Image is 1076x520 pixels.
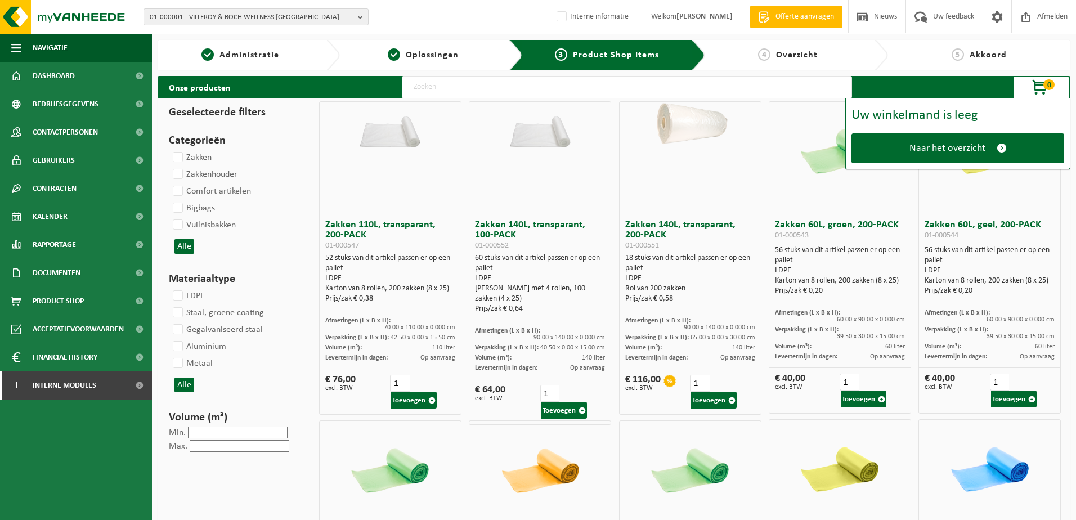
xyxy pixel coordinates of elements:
[750,6,842,28] a: Offerte aanvragen
[625,385,661,392] span: excl. BTW
[642,421,738,517] img: 01-000553
[775,310,840,316] span: Afmetingen (L x B x H):
[792,420,887,515] img: 01-000554
[171,166,237,183] label: Zakkenhouder
[33,146,75,174] span: Gebruikers
[625,317,691,324] span: Afmetingen (L x B x H):
[775,220,905,243] h3: Zakken 60L, groen, 200-PACK
[991,391,1037,407] button: Toevoegen
[885,343,905,350] span: 60 liter
[925,384,955,391] span: excl. BTW
[925,266,1055,276] div: LDPE
[1035,343,1055,350] span: 60 liter
[775,374,805,391] div: € 40,00
[925,343,961,350] span: Volume (m³):
[775,231,809,240] span: 01-000543
[325,241,359,250] span: 01-000547
[325,220,455,250] h3: Zakken 110L, transparant, 200-PACK
[342,102,438,150] img: 01-000547
[684,324,755,331] span: 90.00 x 140.00 x 0.000 cm
[987,316,1055,323] span: 60.00 x 90.00 x 0.000 cm
[625,274,755,284] div: LDPE
[925,286,1055,296] div: Prijs/zak € 0,20
[555,48,567,61] span: 3
[987,333,1055,340] span: 39.50 x 30.00 x 15.00 cm
[573,51,659,60] span: Product Shop Items
[773,11,837,23] span: Offerte aanvragen
[150,9,353,26] span: 01-000001 - VILLEROY & BOCH WELLNESS [GEOGRAPHIC_DATA]
[33,259,80,287] span: Documenten
[942,420,1038,515] img: 01-000555
[570,365,605,371] span: Op aanvraag
[1013,76,1069,98] button: 0
[169,428,186,437] label: Min.
[33,34,68,62] span: Navigatie
[174,378,194,392] button: Alle
[33,231,76,259] span: Rapportage
[171,183,251,200] label: Comfort artikelen
[475,284,605,304] div: [PERSON_NAME] met 4 rollen, 100 zakken (4 x 25)
[325,294,455,304] div: Prijs/zak € 0,38
[33,343,97,371] span: Financial History
[420,355,455,361] span: Op aanvraag
[691,334,755,341] span: 65.00 x 0.00 x 30.00 cm
[837,316,905,323] span: 60.00 x 90.00 x 0.000 cm
[925,374,955,391] div: € 40,00
[925,220,1055,243] h3: Zakken 60L, geel, 200-PACK
[171,355,213,372] label: Metaal
[171,149,212,166] label: Zakken
[775,245,905,296] div: 56 stuks van dit artikel passen er op een pallet
[325,284,455,294] div: Karton van 8 rollen, 200 zakken (8 x 25)
[325,375,356,392] div: € 76,00
[625,294,755,304] div: Prijs/zak € 0,58
[841,391,886,407] button: Toevoegen
[625,355,688,361] span: Levertermijn in dagen:
[391,392,437,409] button: Toevoegen
[325,344,362,351] span: Volume (m³):
[625,220,755,250] h3: Zakken 140L, transparant, 200-PACK
[475,385,505,402] div: € 64,00
[388,48,400,61] span: 2
[775,353,837,360] span: Levertermijn in dagen:
[775,343,812,350] span: Volume (m³):
[33,62,75,90] span: Dashboard
[909,142,985,154] span: Naar het overzicht
[775,326,839,333] span: Verpakking (L x B x H):
[625,253,755,304] div: 18 stuks van dit artikel passen er op een pallet
[384,324,455,331] span: 70.00 x 110.00 x 0.000 cm
[925,326,988,333] span: Verpakking (L x B x H):
[169,271,298,288] h3: Materiaaltype
[851,133,1064,163] a: Naar het overzicht
[625,241,659,250] span: 01-000551
[391,334,455,341] span: 42.50 x 0.00 x 15.50 cm
[925,353,987,360] span: Levertermijn in dagen:
[171,321,263,338] label: Gegalvaniseerd staal
[990,374,1010,391] input: 1
[475,253,605,314] div: 60 stuks van dit artikel passen er op een pallet
[952,48,964,61] span: 5
[475,274,605,284] div: LDPE
[11,371,21,400] span: I
[625,375,661,392] div: € 116,00
[792,102,887,198] img: 01-000543
[163,48,317,62] a: 1Administratie
[171,288,205,304] label: LDPE
[732,344,755,351] span: 140 liter
[625,284,755,294] div: Rol van 200 zakken
[33,315,124,343] span: Acceptatievoorwaarden
[475,395,505,402] span: excl. BTW
[325,274,455,284] div: LDPE
[582,355,605,361] span: 140 liter
[33,174,77,203] span: Contracten
[432,344,455,351] span: 110 liter
[325,334,389,341] span: Verpakking (L x B x H):
[540,344,605,351] span: 40.50 x 0.00 x 15.00 cm
[174,239,194,254] button: Alle
[33,90,98,118] span: Bedrijfsgegevens
[169,409,298,426] h3: Volume (m³)
[33,118,98,146] span: Contactpersonen
[533,334,605,341] span: 90.00 x 140.00 x 0.000 cm
[325,317,391,324] span: Afmetingen (L x B x H):
[325,355,388,361] span: Levertermijn in dagen:
[870,353,905,360] span: Op aanvraag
